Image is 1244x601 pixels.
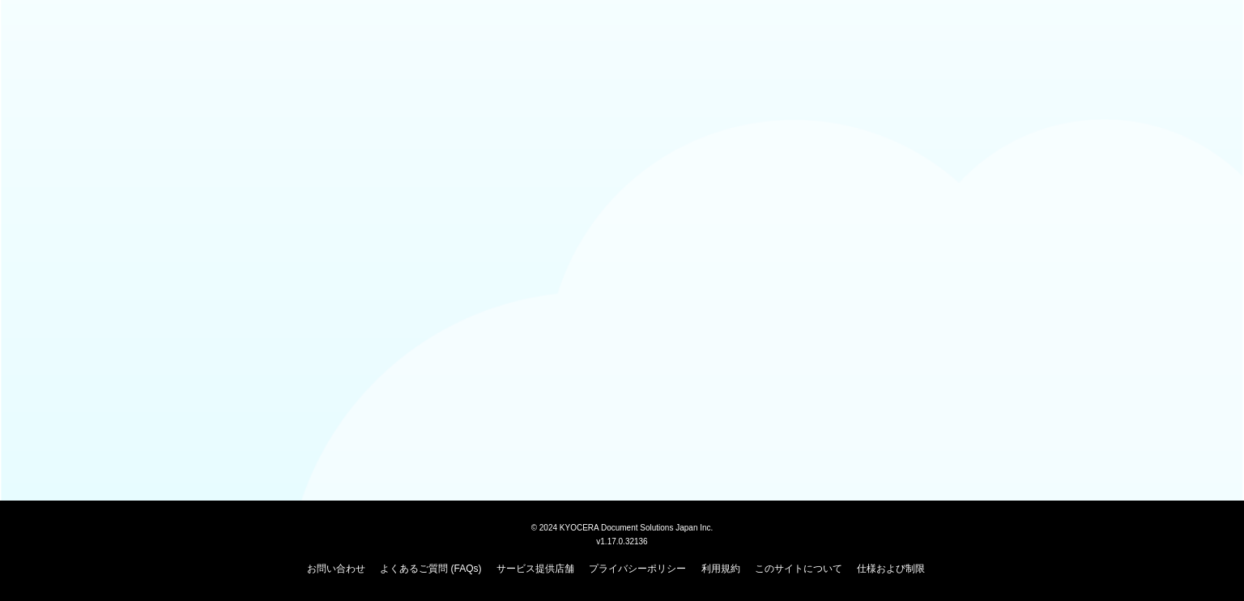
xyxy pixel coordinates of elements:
a: お問い合わせ [307,563,365,574]
a: よくあるご質問 (FAQs) [380,563,481,574]
a: 利用規約 [701,563,740,574]
span: © 2024 KYOCERA Document Solutions Japan Inc. [531,522,714,532]
span: v1.17.0.32136 [596,536,647,546]
a: 仕様および制限 [857,563,925,574]
a: このサイトについて [755,563,842,574]
a: プライバシーポリシー [589,563,686,574]
a: サービス提供店舗 [496,563,574,574]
